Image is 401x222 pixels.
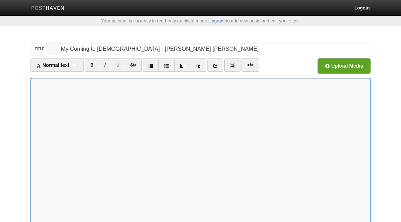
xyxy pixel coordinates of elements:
[36,62,69,68] span: Normal text
[230,63,235,68] img: pagebreak-icon.png
[125,58,142,72] a: Str
[30,43,59,55] label: Title
[85,58,99,72] a: B
[25,19,376,23] div: Your account is currently in read-only archived mode. to add new posts and edit your sites.
[130,63,136,68] del: Str
[31,6,64,11] img: Posthaven-bar
[242,58,259,72] a: </>
[99,58,111,72] a: I
[111,58,125,72] a: U
[209,18,226,23] a: Upgrade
